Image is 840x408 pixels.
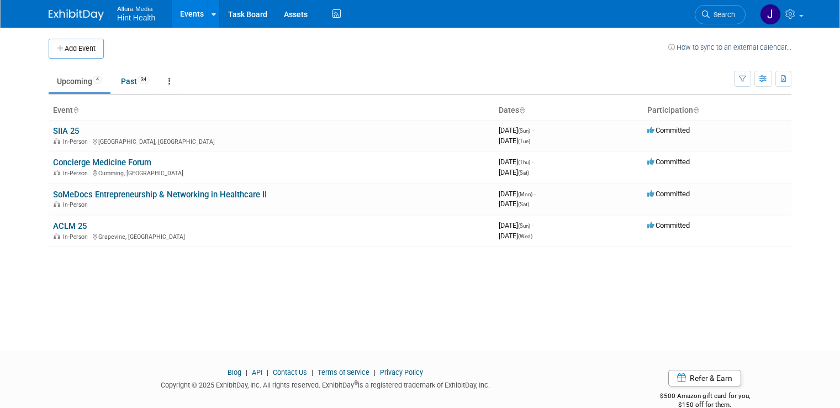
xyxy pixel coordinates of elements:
[49,39,104,59] button: Add Event
[371,368,378,376] span: |
[73,106,78,114] a: Sort by Event Name
[53,137,490,145] div: [GEOGRAPHIC_DATA], [GEOGRAPHIC_DATA]
[499,221,533,229] span: [DATE]
[518,159,530,165] span: (Thu)
[53,232,490,240] div: Grapevine, [GEOGRAPHIC_DATA]
[53,126,79,136] a: SIIA 25
[710,11,735,19] span: Search
[518,138,530,144] span: (Tue)
[138,76,150,84] span: 34
[519,106,525,114] a: Sort by Start Date
[532,221,533,229] span: -
[494,101,643,120] th: Dates
[518,223,530,229] span: (Sun)
[518,191,532,197] span: (Mon)
[309,368,316,376] span: |
[53,168,490,177] div: Cumming, [GEOGRAPHIC_DATA]
[760,4,781,25] img: Jordan McGarty
[117,2,155,14] span: Allura Media
[647,221,690,229] span: Committed
[518,201,529,207] span: (Sat)
[243,368,250,376] span: |
[264,368,271,376] span: |
[63,138,91,145] span: In-Person
[518,128,530,134] span: (Sun)
[49,71,110,92] a: Upcoming4
[499,168,529,176] span: [DATE]
[49,101,494,120] th: Event
[354,380,358,386] sup: ®
[54,170,60,175] img: In-Person Event
[53,190,267,200] a: SoMeDocs Entrepreneurship & Networking in Healthcare II
[499,137,530,145] span: [DATE]
[647,126,690,134] span: Committed
[63,170,91,177] span: In-Person
[113,71,158,92] a: Past34
[63,233,91,240] span: In-Person
[518,170,529,176] span: (Sat)
[49,378,601,390] div: Copyright © 2025 ExhibitDay, Inc. All rights reserved. ExhibitDay is a registered trademark of Ex...
[53,221,87,231] a: ACLM 25
[534,190,536,198] span: -
[228,368,241,376] a: Blog
[63,201,91,208] span: In-Person
[532,126,533,134] span: -
[54,138,60,144] img: In-Person Event
[499,158,533,166] span: [DATE]
[252,368,262,376] a: API
[647,190,690,198] span: Committed
[54,233,60,239] img: In-Person Event
[643,101,791,120] th: Participation
[647,158,690,166] span: Committed
[93,76,102,84] span: 4
[518,233,532,239] span: (Wed)
[668,43,791,51] a: How to sync to an external calendar...
[318,368,369,376] a: Terms of Service
[668,370,741,386] a: Refer & Earn
[380,368,423,376] a: Privacy Policy
[273,368,307,376] a: Contact Us
[53,158,151,168] a: Concierge Medicine Forum
[117,13,155,22] span: Hint Health
[499,190,536,198] span: [DATE]
[499,232,532,240] span: [DATE]
[54,201,60,207] img: In-Person Event
[695,5,746,24] a: Search
[532,158,533,166] span: -
[49,9,104,20] img: ExhibitDay
[499,200,529,208] span: [DATE]
[499,126,533,134] span: [DATE]
[693,106,699,114] a: Sort by Participation Type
